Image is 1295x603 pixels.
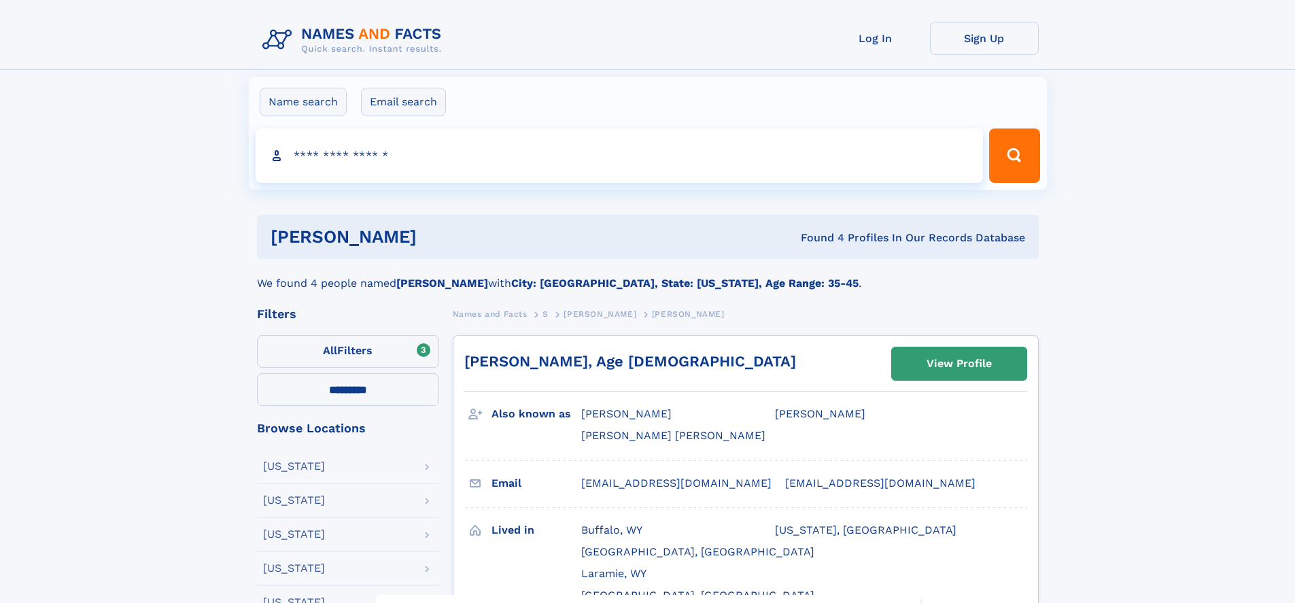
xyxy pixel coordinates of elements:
[930,22,1039,55] a: Sign Up
[892,347,1026,380] a: View Profile
[271,228,609,245] h1: [PERSON_NAME]
[775,523,956,536] span: [US_STATE], [GEOGRAPHIC_DATA]
[775,407,865,420] span: [PERSON_NAME]
[581,429,765,442] span: [PERSON_NAME] [PERSON_NAME]
[511,277,859,290] b: City: [GEOGRAPHIC_DATA], State: [US_STATE], Age Range: 35-45
[491,402,581,426] h3: Also known as
[464,353,796,370] a: [PERSON_NAME], Age [DEMOGRAPHIC_DATA]
[652,309,725,319] span: [PERSON_NAME]
[542,305,549,322] a: S
[257,22,453,58] img: Logo Names and Facts
[564,305,636,322] a: [PERSON_NAME]
[491,519,581,542] h3: Lived in
[257,259,1039,292] div: We found 4 people named with .
[608,230,1025,245] div: Found 4 Profiles In Our Records Database
[257,308,439,320] div: Filters
[581,567,646,580] span: Laramie, WY
[263,563,325,574] div: [US_STATE]
[260,88,347,116] label: Name search
[821,22,930,55] a: Log In
[927,348,992,379] div: View Profile
[989,128,1039,183] button: Search Button
[396,277,488,290] b: [PERSON_NAME]
[581,589,814,602] span: [GEOGRAPHIC_DATA], [GEOGRAPHIC_DATA]
[257,422,439,434] div: Browse Locations
[491,472,581,495] h3: Email
[581,545,814,558] span: [GEOGRAPHIC_DATA], [GEOGRAPHIC_DATA]
[263,529,325,540] div: [US_STATE]
[581,477,772,489] span: [EMAIL_ADDRESS][DOMAIN_NAME]
[263,461,325,472] div: [US_STATE]
[542,309,549,319] span: S
[564,309,636,319] span: [PERSON_NAME]
[453,305,528,322] a: Names and Facts
[581,523,642,536] span: Buffalo, WY
[581,407,672,420] span: [PERSON_NAME]
[256,128,984,183] input: search input
[323,344,337,357] span: All
[361,88,446,116] label: Email search
[257,335,439,368] label: Filters
[785,477,975,489] span: [EMAIL_ADDRESS][DOMAIN_NAME]
[263,495,325,506] div: [US_STATE]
